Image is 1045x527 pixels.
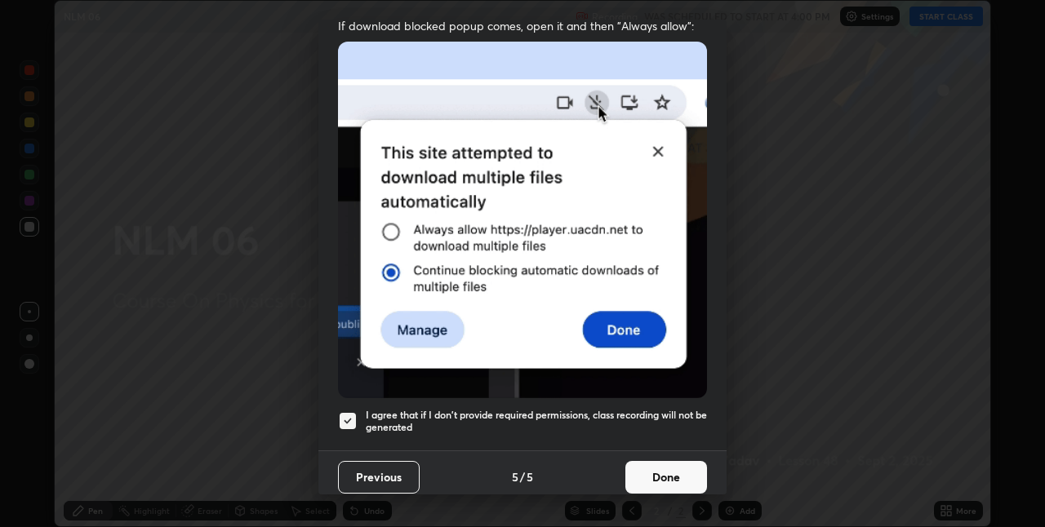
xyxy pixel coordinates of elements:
button: Done [625,461,707,494]
button: Previous [338,461,420,494]
span: If download blocked popup comes, open it and then "Always allow": [338,18,707,33]
h4: 5 [512,468,518,485]
h4: / [520,468,525,485]
img: downloads-permission-blocked.gif [338,42,707,398]
h4: 5 [527,468,533,485]
h5: I agree that if I don't provide required permissions, class recording will not be generated [366,409,707,434]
